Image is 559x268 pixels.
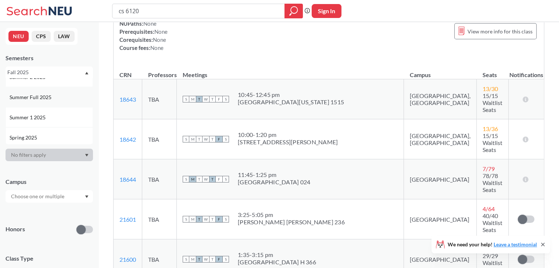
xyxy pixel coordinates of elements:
span: S [183,176,189,182]
span: None [154,28,168,35]
span: Summer 1 2025 [10,113,47,122]
svg: magnifying glass [289,6,298,16]
div: 11:45 - 1:25 pm [238,171,310,178]
div: 10:45 - 12:45 pm [238,91,344,98]
span: View more info for this class [467,27,533,36]
span: W [203,96,209,102]
span: S [183,136,189,142]
span: W [203,136,209,142]
span: None [153,36,166,43]
th: Campus [404,64,477,79]
span: T [196,256,203,262]
div: [GEOGRAPHIC_DATA] 024 [238,178,310,186]
th: Notifications [509,64,544,79]
span: None [150,44,164,51]
div: 3:25 - 5:05 pm [238,211,345,218]
span: T [196,216,203,222]
div: Fall 2025Dropdown arrowFall 2025Summer 2 2025Summer Full 2025Summer 1 2025Spring 2025Fall 2024Sum... [6,66,93,78]
a: 21601 [119,216,136,223]
td: [GEOGRAPHIC_DATA] [404,159,477,199]
th: Meetings [177,64,404,79]
span: 13 / 30 [483,85,498,92]
span: S [183,256,189,262]
span: T [209,136,216,142]
input: Choose one or multiple [7,192,69,201]
div: 10:00 - 1:20 pm [238,131,338,138]
span: Class Type [6,254,93,262]
button: LAW [54,31,75,42]
span: M [189,136,196,142]
div: [GEOGRAPHIC_DATA][US_STATE] 1515 [238,98,344,106]
a: 18642 [119,136,136,143]
span: W [203,216,209,222]
th: Seats [477,64,509,79]
span: S [183,96,189,102]
span: 13 / 36 [483,125,498,132]
a: 18643 [119,96,136,103]
span: S [222,256,229,262]
span: W [203,176,209,182]
span: None [143,20,157,27]
span: S [222,176,229,182]
div: magnifying glass [284,4,303,18]
a: 21600 [119,256,136,263]
button: CPS [32,31,51,42]
button: NEU [8,31,29,42]
span: Summer Full 2025 [10,93,53,101]
div: CRN [119,71,132,79]
span: 15/15 Waitlist Seats [483,132,502,153]
div: [STREET_ADDRESS][PERSON_NAME] [238,138,338,146]
div: Dropdown arrow [6,149,93,161]
span: T [209,256,216,262]
span: We need your help! [448,242,537,247]
span: S [222,96,229,102]
div: Fall 2025 [7,68,84,76]
td: TBA [142,119,177,159]
div: 1:35 - 3:15 pm [238,251,316,258]
span: T [196,176,203,182]
svg: Dropdown arrow [85,154,89,157]
a: Leave a testimonial [494,241,537,247]
span: S [222,136,229,142]
span: T [196,96,203,102]
div: Semesters [6,54,93,62]
span: F [216,256,222,262]
td: TBA [142,79,177,119]
button: Sign In [312,4,341,18]
span: T [209,176,216,182]
span: W [203,256,209,262]
td: TBA [142,159,177,199]
td: [GEOGRAPHIC_DATA] [404,199,477,239]
span: M [189,256,196,262]
span: F [216,216,222,222]
div: [GEOGRAPHIC_DATA] H 366 [238,258,316,266]
a: 18644 [119,176,136,183]
span: 78/78 Waitlist Seats [483,172,502,193]
span: T [209,96,216,102]
svg: Dropdown arrow [85,72,89,75]
span: Spring 2025 [10,134,39,142]
input: Class, professor, course number, "phrase" [118,5,279,17]
div: NUPaths: Prerequisites: Corequisites: Course fees: [119,19,168,52]
span: F [216,136,222,142]
span: 4 / 64 [483,205,495,212]
svg: Dropdown arrow [85,195,89,198]
th: Professors [142,64,177,79]
span: F [216,96,222,102]
span: M [189,216,196,222]
span: 15/15 Waitlist Seats [483,92,502,113]
div: [PERSON_NAME] [PERSON_NAME] 236 [238,218,345,226]
span: S [183,216,189,222]
span: M [189,96,196,102]
span: T [196,136,203,142]
p: Honors [6,225,25,233]
div: Campus [6,178,93,186]
span: 40/40 Waitlist Seats [483,212,502,233]
td: TBA [142,199,177,239]
td: [GEOGRAPHIC_DATA], [GEOGRAPHIC_DATA] [404,119,477,159]
span: 7 / 79 [483,165,495,172]
td: [GEOGRAPHIC_DATA], [GEOGRAPHIC_DATA] [404,79,477,119]
span: T [209,216,216,222]
span: M [189,176,196,182]
div: Dropdown arrow [6,190,93,203]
